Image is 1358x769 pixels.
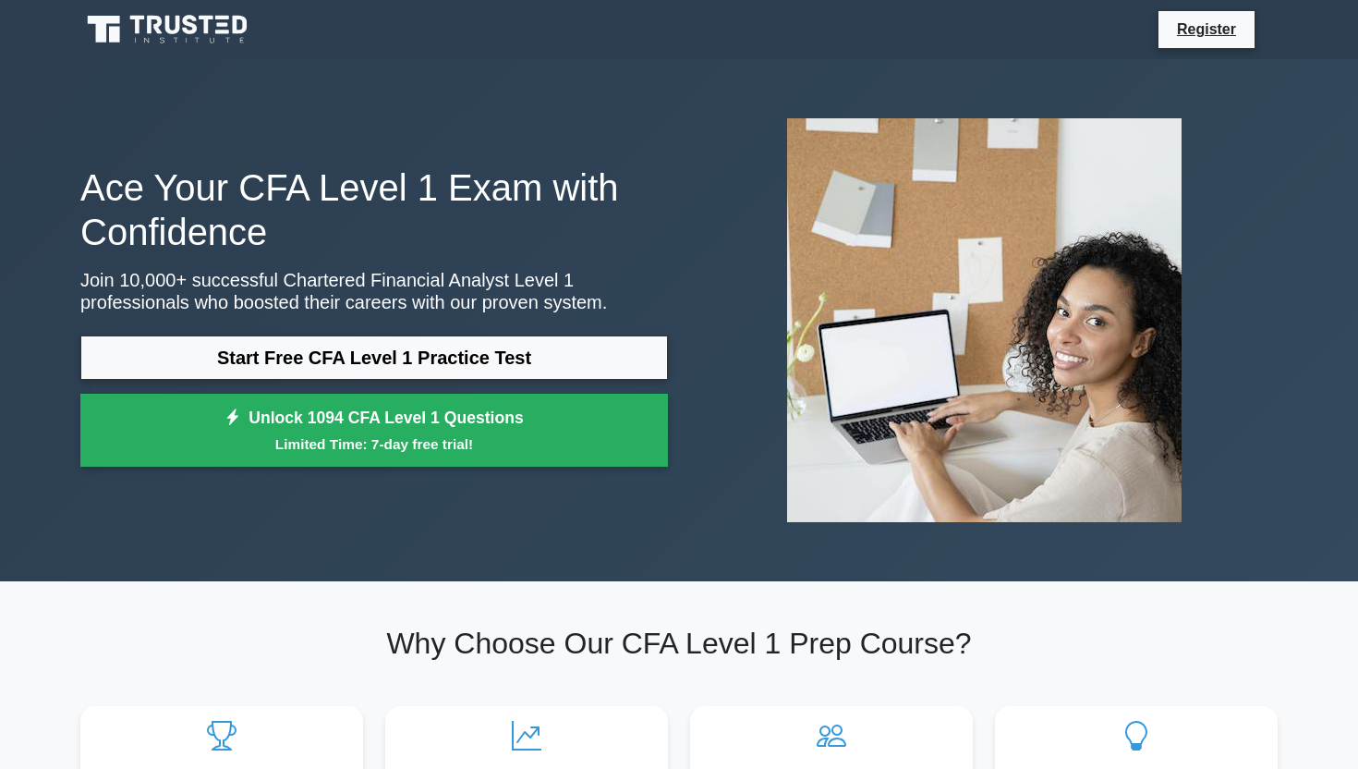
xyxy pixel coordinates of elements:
[80,336,668,380] a: Start Free CFA Level 1 Practice Test
[80,165,668,254] h1: Ace Your CFA Level 1 Exam with Confidence
[103,433,645,455] small: Limited Time: 7-day free trial!
[1166,18,1247,41] a: Register
[80,269,668,313] p: Join 10,000+ successful Chartered Financial Analyst Level 1 professionals who boosted their caree...
[80,394,668,468] a: Unlock 1094 CFA Level 1 QuestionsLimited Time: 7-day free trial!
[80,626,1278,661] h2: Why Choose Our CFA Level 1 Prep Course?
